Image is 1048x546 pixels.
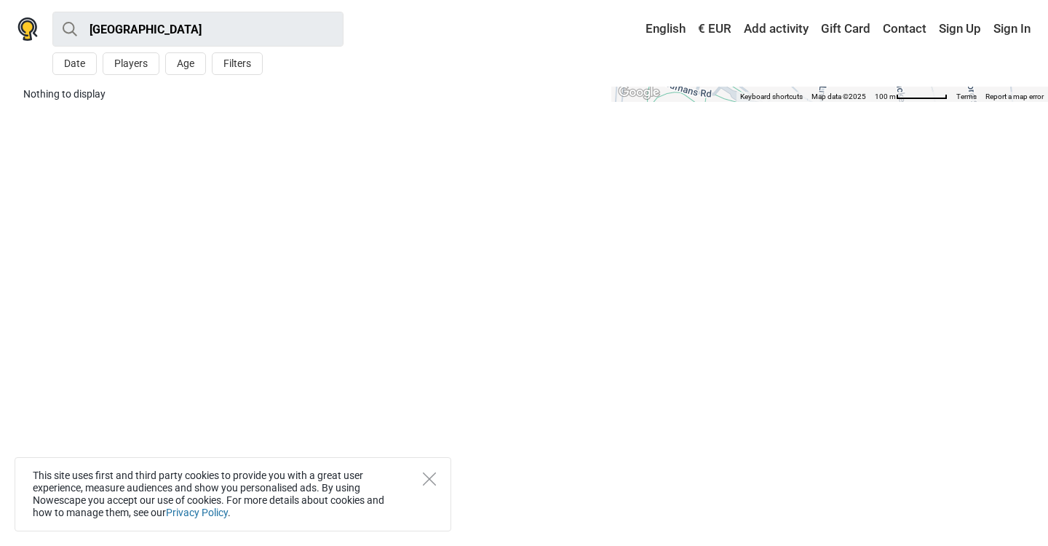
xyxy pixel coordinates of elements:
img: English [635,24,646,34]
a: Open this area in Google Maps (opens a new window) [615,83,663,102]
button: Date [52,52,97,75]
img: Nowescape logo [17,17,38,41]
button: Filters [212,52,263,75]
a: Terms (opens in new tab) [956,92,977,100]
span: 100 m [875,92,896,100]
div: This site uses first and third party cookies to provide you with a great user experience, measure... [15,457,451,531]
button: Keyboard shortcuts [740,92,803,102]
img: Google [615,83,663,102]
a: Sign Up [935,16,985,42]
button: Close [423,472,436,486]
button: Age [165,52,206,75]
button: Players [103,52,159,75]
a: Report a map error [985,92,1044,100]
button: Map Scale: 100 m per 67 pixels [870,92,952,102]
a: Sign In [990,16,1031,42]
a: € EUR [694,16,735,42]
div: Nothing to display [23,87,600,102]
input: try “London” [52,12,344,47]
a: Contact [879,16,930,42]
a: English [632,16,689,42]
span: Map data ©2025 [811,92,866,100]
a: Add activity [740,16,812,42]
a: Gift Card [817,16,874,42]
a: Privacy Policy [166,507,228,518]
